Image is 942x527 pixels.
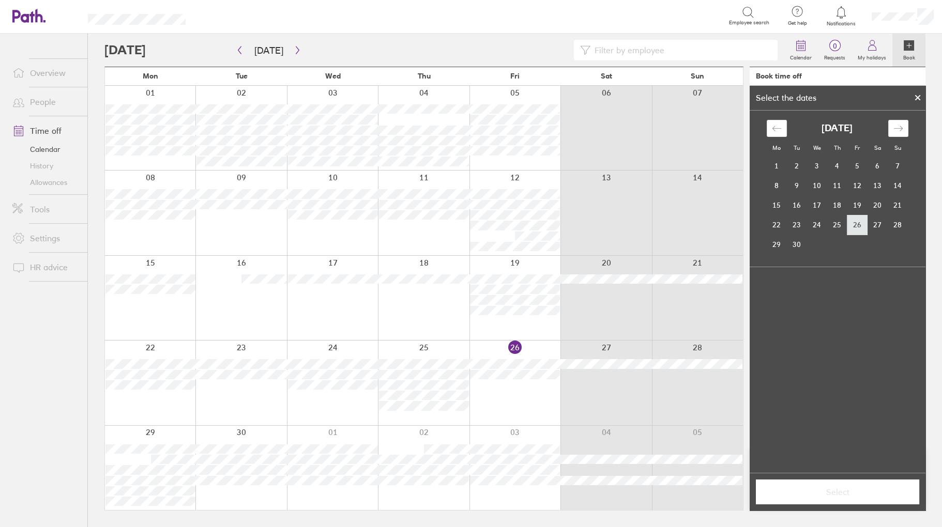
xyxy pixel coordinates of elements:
td: Monday, September 1, 2025 [767,156,787,176]
span: Get help [781,20,814,26]
div: Select the dates [750,93,823,102]
td: Saturday, September 13, 2025 [868,176,888,195]
small: Sa [874,144,881,151]
td: Tuesday, September 9, 2025 [787,176,807,195]
a: Settings [4,228,87,249]
span: Tue [236,72,248,80]
small: Mo [772,144,781,151]
a: 0Requests [818,34,852,67]
td: Friday, September 5, 2025 [847,156,868,176]
td: Monday, September 15, 2025 [767,195,787,215]
a: Calendar [4,141,87,158]
td: Saturday, September 6, 2025 [868,156,888,176]
td: Wednesday, September 3, 2025 [807,156,827,176]
td: Monday, September 8, 2025 [767,176,787,195]
td: Wednesday, September 10, 2025 [807,176,827,195]
button: [DATE] [246,42,292,59]
td: Sunday, September 21, 2025 [888,195,908,215]
button: Select [756,479,919,504]
a: Allowances [4,174,87,191]
span: Wed [325,72,341,80]
a: History [4,158,87,174]
a: Calendar [784,34,818,67]
small: We [813,144,821,151]
a: Book [892,34,925,67]
label: Calendar [784,52,818,61]
div: Search [214,11,240,20]
span: Thu [417,72,430,80]
td: Thursday, September 18, 2025 [827,195,847,215]
div: Book time off [756,72,802,80]
span: Sun [691,72,704,80]
small: Fr [855,144,860,151]
div: Move forward to switch to the next month. [888,120,908,137]
span: 0 [818,42,852,50]
div: Move backward to switch to the previous month. [767,120,787,137]
td: Saturday, September 27, 2025 [868,215,888,235]
td: Friday, September 19, 2025 [847,195,868,215]
td: Sunday, September 28, 2025 [888,215,908,235]
td: Saturday, September 20, 2025 [868,195,888,215]
small: Tu [794,144,800,151]
label: My holidays [852,52,892,61]
label: Book [897,52,921,61]
td: Thursday, September 11, 2025 [827,176,847,195]
a: Overview [4,63,87,83]
td: Tuesday, September 23, 2025 [787,215,807,235]
td: Tuesday, September 2, 2025 [787,156,807,176]
span: Employee search [729,20,769,26]
a: Tools [4,199,87,220]
td: Monday, September 22, 2025 [767,215,787,235]
td: Thursday, September 4, 2025 [827,156,847,176]
a: People [4,91,87,112]
span: Mon [143,72,158,80]
td: Sunday, September 7, 2025 [888,156,908,176]
div: Calendar [755,111,920,267]
a: Notifications [825,5,858,27]
small: Su [894,144,901,151]
label: Requests [818,52,852,61]
a: Time off [4,120,87,141]
a: My holidays [852,34,892,67]
td: Thursday, September 25, 2025 [827,215,847,235]
td: Wednesday, September 24, 2025 [807,215,827,235]
td: Wednesday, September 17, 2025 [807,195,827,215]
td: Sunday, September 14, 2025 [888,176,908,195]
span: Select [763,487,912,497]
td: Friday, September 12, 2025 [847,176,868,195]
span: Fri [510,72,520,80]
strong: [DATE] [822,123,853,134]
input: Filter by employee [590,40,771,60]
span: Sat [601,72,612,80]
td: Tuesday, September 16, 2025 [787,195,807,215]
small: Th [834,144,841,151]
a: HR advice [4,257,87,277]
td: Tuesday, September 30, 2025 [787,235,807,254]
span: Notifications [825,21,858,27]
td: Friday, September 26, 2025 [847,215,868,235]
td: Monday, September 29, 2025 [767,235,787,254]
